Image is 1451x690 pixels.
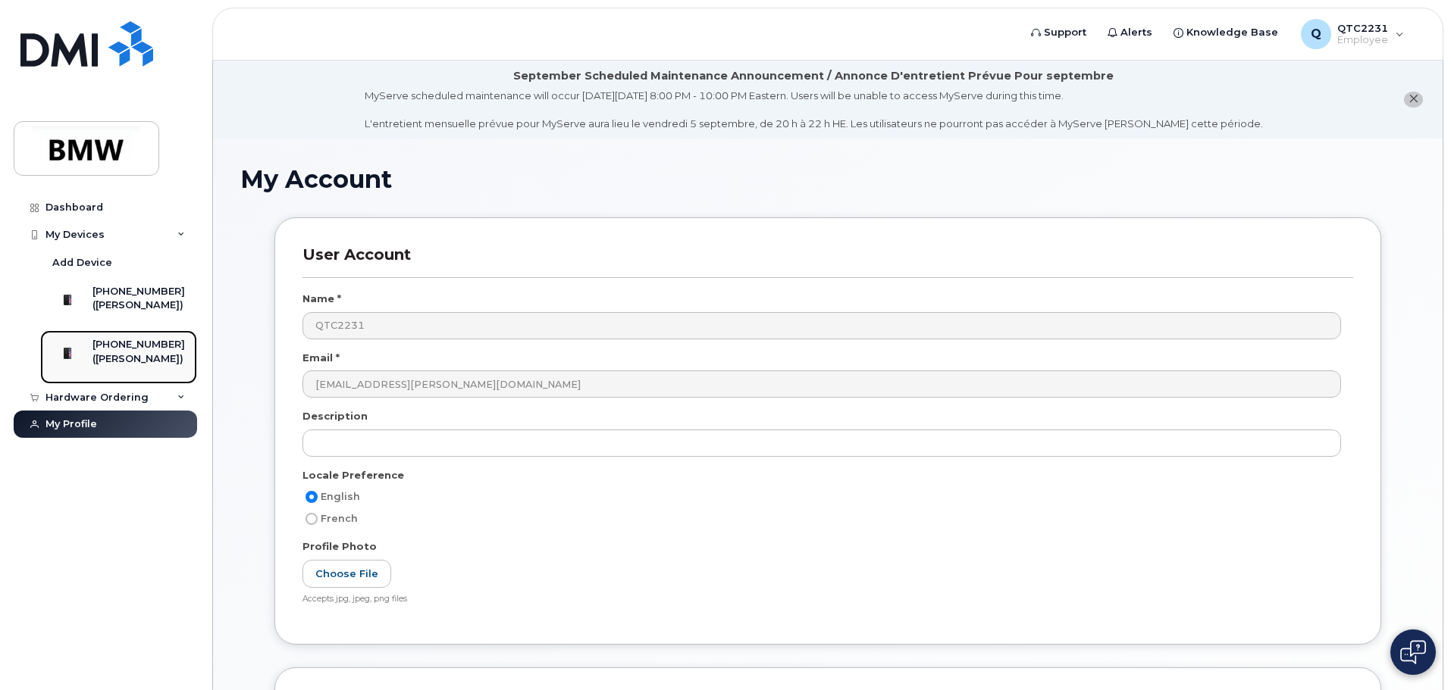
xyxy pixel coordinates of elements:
label: Description [302,409,368,423]
h3: User Account [302,245,1353,278]
label: Name * [302,292,341,306]
label: Choose File [302,560,391,588]
h1: My Account [240,166,1415,192]
label: Email * [302,351,340,365]
input: English [306,491,318,503]
span: French [321,513,358,524]
div: MyServe scheduled maintenance will occur [DATE][DATE] 8:00 PM - 10:00 PM Eastern. Users will be u... [365,89,1263,131]
img: Open chat [1400,640,1426,664]
input: French [306,513,318,525]
label: Locale Preference [302,468,404,482]
button: close notification [1404,92,1423,108]
div: September Scheduled Maintenance Announcement / Annonce D'entretient Prévue Pour septembre [513,68,1114,84]
span: English [321,491,360,502]
div: Accepts jpg, jpeg, png files [302,594,1341,605]
label: Profile Photo [302,539,377,554]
